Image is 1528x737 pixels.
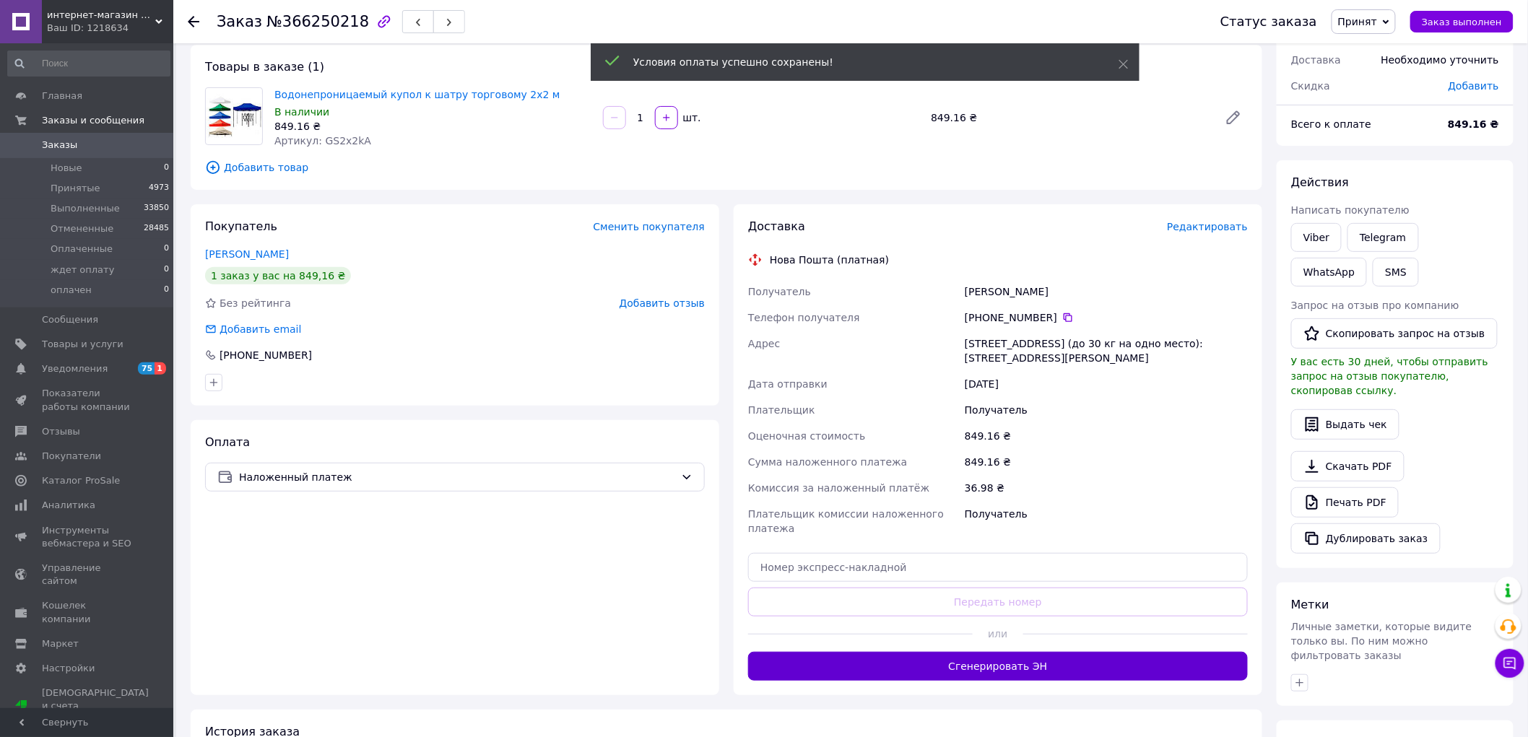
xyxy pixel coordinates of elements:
[748,286,811,297] span: Получатель
[220,297,291,309] span: Без рейтинга
[748,430,866,442] span: Оценочная стоимость
[1291,300,1459,311] span: Запрос на отзыв про компанию
[766,253,893,267] div: Нова Пошта (платная)
[1373,44,1508,76] div: Необходимо уточнить
[962,475,1251,501] div: 36.98 ₴
[42,637,79,650] span: Маркет
[1291,318,1498,349] button: Скопировать запрос на отзыв
[274,89,560,100] a: Водонепроницаемый купол к шатру торговому 2х2 м
[680,110,703,125] div: шт.
[748,378,828,390] span: Дата отправки
[973,627,1023,641] span: или
[962,449,1251,475] div: 849.16 ₴
[1373,258,1419,287] button: SMS
[962,397,1251,423] div: Получатель
[51,243,113,256] span: Оплаченные
[1291,118,1371,130] span: Всего к оплате
[274,135,371,147] span: Артикул: GS2x2kA
[748,404,815,416] span: Плательщик
[42,662,95,675] span: Настройки
[42,90,82,103] span: Главная
[206,94,262,138] img: Водонепроницаемый купол к шатру торговому 2х2 м
[748,553,1248,582] input: Номер экспресс-накладной
[962,423,1251,449] div: 849.16 ₴
[42,499,95,512] span: Аналитика
[164,263,169,276] span: 0
[51,222,113,235] span: Отмененные
[164,284,169,297] span: 0
[1410,11,1514,32] button: Заказ выполнен
[1219,103,1248,132] a: Редактировать
[42,313,98,326] span: Сообщения
[47,9,155,22] span: интернет-магазин «VAVILON»
[51,263,114,276] span: ждет оплату
[204,322,303,336] div: Добавить email
[266,13,369,30] span: №366250218
[962,279,1251,305] div: [PERSON_NAME]
[42,425,80,438] span: Отзывы
[1291,621,1472,661] span: Личные заметки, которые видите только вы. По ним можно фильтровать заказы
[205,219,277,233] span: Покупатель
[42,599,134,625] span: Кошелек компании
[42,362,108,375] span: Уведомления
[1291,54,1341,66] span: Доставка
[188,14,199,29] div: Вернуться назад
[1291,258,1367,287] a: WhatsApp
[1291,175,1349,189] span: Действия
[218,322,303,336] div: Добавить email
[144,202,169,215] span: 33850
[748,482,929,494] span: Комиссия за наложенный платёж
[1291,598,1329,611] span: Метки
[1338,16,1377,27] span: Принят
[1220,14,1317,29] div: Статус заказа
[1291,451,1405,481] a: Скачать PDF
[962,331,1251,371] div: [STREET_ADDRESS] (до 30 кг на одно место): [STREET_ADDRESS][PERSON_NAME]
[925,108,1213,128] div: 849.16 ₴
[218,348,313,362] div: [PHONE_NUMBER]
[205,435,250,449] span: Оплата
[51,162,82,175] span: Новые
[164,162,169,175] span: 0
[748,338,780,349] span: Адрес
[1291,356,1488,396] span: У вас есть 30 дней, чтобы отправить запрос на отзыв покупателю, скопировав ссылку.
[205,160,1248,175] span: Добавить товар
[1448,118,1499,130] b: 849.16 ₴
[47,22,173,35] div: Ваш ID: 1218634
[42,686,149,726] span: [DEMOGRAPHIC_DATA] и счета
[138,362,155,375] span: 75
[42,139,77,152] span: Заказы
[7,51,170,77] input: Поиск
[51,284,92,297] span: оплачен
[748,219,805,233] span: Доставка
[217,13,262,30] span: Заказ
[274,119,591,134] div: 849.16 ₴
[51,202,120,215] span: Выполненные
[962,501,1251,541] div: Получатель
[205,60,324,74] span: Товары в заказе (1)
[42,474,120,487] span: Каталог ProSale
[42,562,134,588] span: Управление сайтом
[205,267,351,284] div: 1 заказ у вас на 849,16 ₴
[1291,223,1342,252] a: Viber
[594,221,705,232] span: Сменить покупателя
[42,524,134,550] span: Инструменты вебмастера и SEO
[1291,204,1410,216] span: Написать покупателю
[42,450,101,463] span: Покупатели
[1291,80,1330,92] span: Скидка
[748,508,944,534] span: Плательщик комиссии наложенного платежа
[748,456,908,468] span: Сумма наложенного платежа
[164,243,169,256] span: 0
[239,469,675,485] span: Наложенный платеж
[155,362,166,375] span: 1
[965,310,1248,325] div: [PHONE_NUMBER]
[1291,523,1441,554] button: Дублировать заказ
[144,222,169,235] span: 28485
[42,338,123,351] span: Товары и услуги
[1167,221,1248,232] span: Редактировать
[205,248,289,260] a: [PERSON_NAME]
[1291,409,1399,440] button: Выдать чек
[51,182,100,195] span: Принятые
[748,312,860,323] span: Телефон получателя
[1347,223,1418,252] a: Telegram
[633,55,1082,69] div: Условия оплаты успешно сохранены!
